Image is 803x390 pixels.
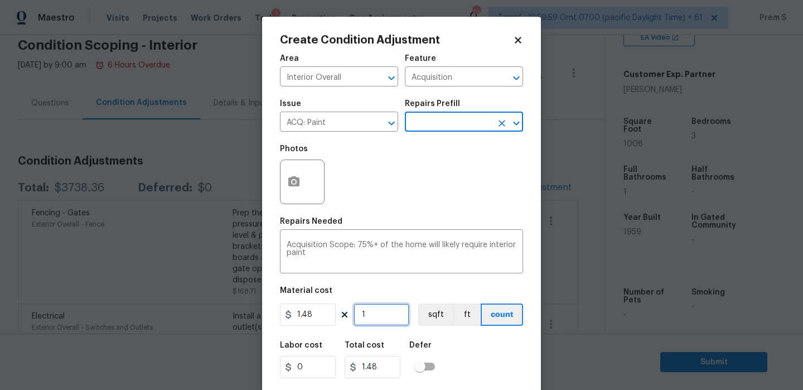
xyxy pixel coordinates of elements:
h5: Area [280,55,299,62]
button: Clear [494,115,510,131]
h2: Create Condition Adjustment [280,35,513,46]
h5: Material cost [280,287,332,295]
button: Open [509,70,524,86]
h5: Feature [405,55,436,62]
button: Open [384,70,399,86]
h5: Defer [409,341,432,349]
button: Open [509,115,524,131]
button: sqft [418,304,453,326]
h5: Total cost [345,341,384,349]
h5: Issue [280,100,301,108]
h5: Repairs Needed [280,218,342,225]
button: ft [453,304,481,326]
h5: Labor cost [280,341,322,349]
h5: Photos [280,145,308,153]
button: count [481,304,523,326]
textarea: Acquisition Scope: 75%+ of the home will likely require interior paint [287,241,516,264]
button: Open [384,115,399,131]
h5: Repairs Prefill [405,100,460,108]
